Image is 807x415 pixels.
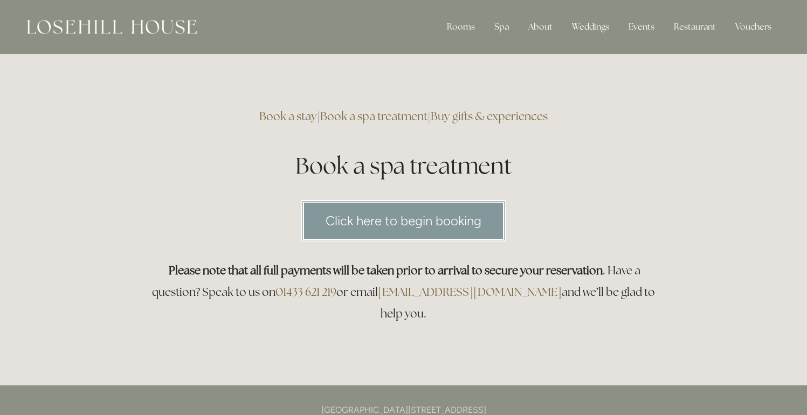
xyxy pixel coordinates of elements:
div: Rooms [438,16,484,38]
div: Restaurant [665,16,725,38]
a: [EMAIL_ADDRESS][DOMAIN_NAME] [378,285,562,299]
a: Click here to begin booking [301,200,506,241]
h1: Book a spa treatment [146,150,661,182]
strong: Please note that all full payments will be taken prior to arrival to secure your reservation [169,263,603,278]
h3: . Have a question? Speak to us on or email and we’ll be glad to help you. [146,260,661,324]
a: 01433 621 219 [275,285,336,299]
div: Weddings [563,16,618,38]
h3: | | [146,106,661,127]
div: Events [620,16,663,38]
a: Buy gifts & experiences [431,109,548,123]
div: Spa [486,16,518,38]
div: About [520,16,561,38]
img: Losehill House [27,20,197,34]
a: Book a spa treatment [320,109,427,123]
a: Book a stay [259,109,317,123]
a: Vouchers [727,16,780,38]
